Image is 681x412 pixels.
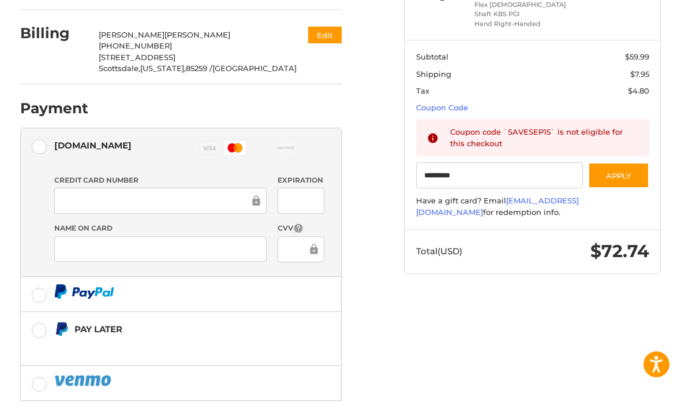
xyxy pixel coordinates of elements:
span: [STREET_ADDRESS] [99,53,175,62]
span: [PERSON_NAME] [164,30,230,39]
span: Subtotal [416,52,448,61]
label: Name on Card [54,223,267,233]
img: PayPal icon [54,284,114,299]
span: Scottsdale, [99,64,140,73]
label: Expiration [278,175,324,185]
a: Coupon Code [416,103,468,112]
span: [PHONE_NUMBER] [99,41,172,50]
iframe: Google Customer Reviews [586,381,681,412]
span: $4.80 [628,86,649,95]
button: Apply [588,162,649,188]
span: $72.74 [590,240,649,262]
span: Total (USD) [416,246,462,257]
h2: Payment [20,99,88,117]
span: $59.99 [625,52,649,61]
span: Tax [416,86,429,95]
img: Pay Later icon [54,322,69,336]
label: Credit Card Number [54,175,267,185]
input: Gift Certificate or Coupon Code [416,162,583,188]
div: [DOMAIN_NAME] [54,136,132,155]
span: [PERSON_NAME] [99,30,164,39]
span: [US_STATE], [140,64,186,73]
span: [GEOGRAPHIC_DATA] [212,64,297,73]
div: Have a gift card? Email for redemption info. [416,195,649,218]
img: PayPal icon [54,373,113,388]
div: Coupon code `SAVESEP15` is not eligible for this checkout [450,127,638,149]
span: Shipping [416,69,451,79]
span: 85259 / [186,64,212,73]
div: Pay Later [74,320,295,339]
h2: Billing [20,24,88,42]
iframe: PayPal Message 1 [54,341,295,351]
span: $7.95 [630,69,649,79]
a: [EMAIL_ADDRESS][DOMAIN_NAME] [416,196,579,217]
li: Hand Right-Handed [474,19,588,29]
button: Edit [308,27,342,43]
label: CVV [278,223,324,234]
li: Shaft KBS PGI [474,9,588,19]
